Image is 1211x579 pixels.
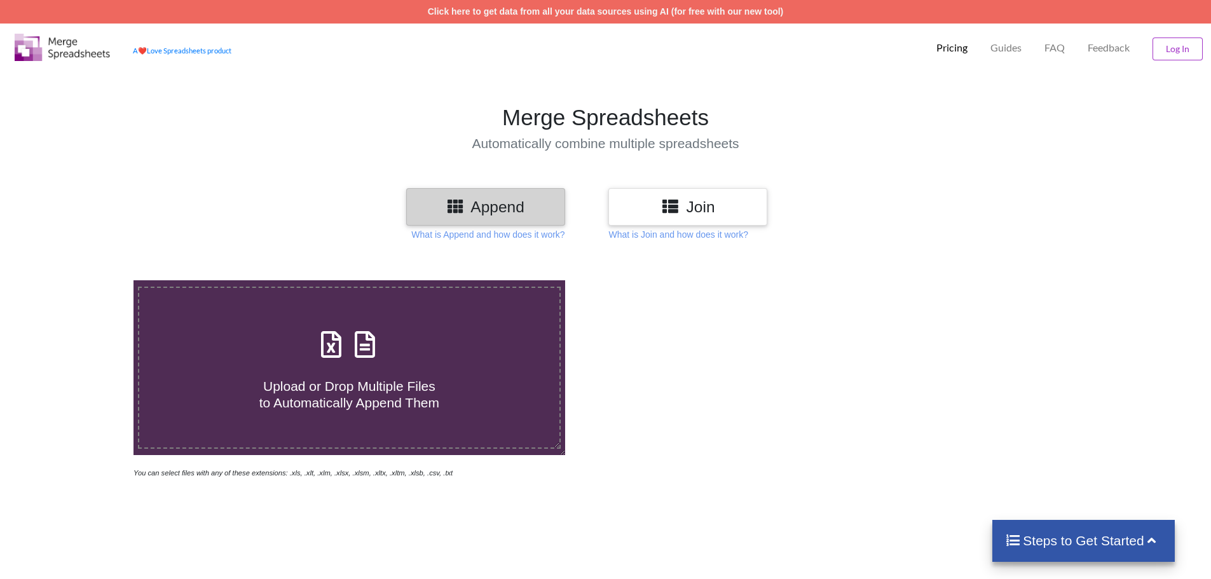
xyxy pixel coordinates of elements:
[133,469,453,477] i: You can select files with any of these extensions: .xls, .xlt, .xlm, .xlsx, .xlsm, .xltx, .xltm, ...
[411,228,564,241] p: What is Append and how does it work?
[618,198,758,216] h3: Join
[1088,43,1130,53] span: Feedback
[990,41,1022,55] p: Guides
[138,46,147,55] span: heart
[1005,533,1162,548] h4: Steps to Get Started
[259,379,439,409] span: Upload or Drop Multiple Files to Automatically Append Them
[936,41,968,55] p: Pricing
[1044,41,1065,55] p: FAQ
[416,198,556,216] h3: Append
[133,46,231,55] a: AheartLove Spreadsheets product
[608,228,748,241] p: What is Join and how does it work?
[1153,37,1203,60] button: Log In
[15,34,110,61] img: Logo.png
[428,6,784,17] a: Click here to get data from all your data sources using AI (for free with our new tool)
